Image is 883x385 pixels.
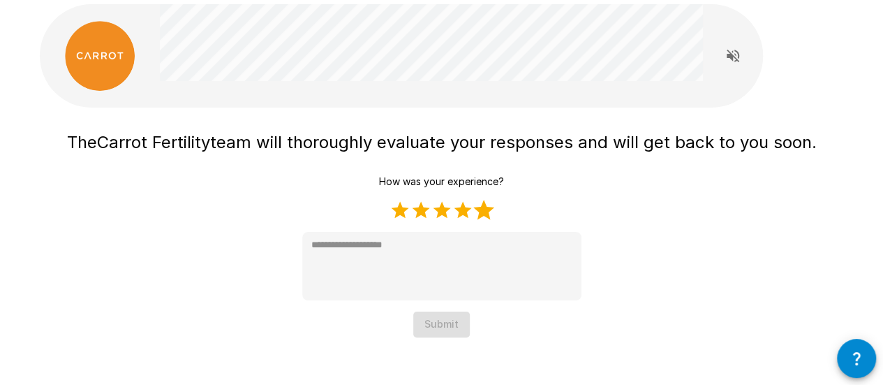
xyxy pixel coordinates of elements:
[210,132,817,152] span: team will thoroughly evaluate your responses and will get back to you soon.
[97,132,210,152] span: Carrot Fertility
[65,21,135,91] img: carrot_logo.png
[67,132,97,152] span: The
[379,175,504,189] p: How was your experience?
[719,42,747,70] button: Read questions aloud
